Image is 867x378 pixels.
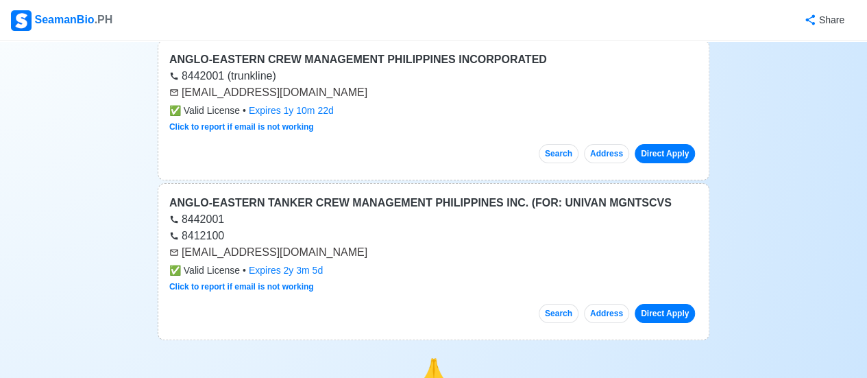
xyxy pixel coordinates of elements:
[11,10,32,31] img: Logo
[169,263,240,278] span: Valid License
[539,304,578,323] button: Search
[539,144,578,163] button: Search
[169,263,698,278] div: •
[169,104,698,118] div: •
[635,304,695,323] a: Direct Apply
[584,304,629,323] button: Address
[635,144,695,163] a: Direct Apply
[95,14,113,25] span: .PH
[584,144,629,163] button: Address
[169,230,224,241] a: 8412100
[169,213,224,225] a: 8442001
[169,265,181,276] span: check
[790,7,856,34] button: Share
[169,282,314,292] a: Click to report if email is not working
[169,122,314,132] a: Click to report if email is not working
[169,51,698,68] div: ANGLO-EASTERN CREW MANAGEMENT PHILIPPINES INCORPORATED
[169,195,698,211] div: ANGLO-EASTERN TANKER CREW MANAGEMENT PHILIPPINES INC. (FOR: UNIVAN MGNTSCVS
[169,244,698,261] div: [EMAIL_ADDRESS][DOMAIN_NAME]
[169,84,698,101] div: [EMAIL_ADDRESS][DOMAIN_NAME]
[169,70,276,82] a: 8442001 (trunkline)
[169,105,181,116] span: check
[249,104,334,118] div: Expires 1y 10m 22d
[11,10,112,31] div: SeamanBio
[169,104,240,118] span: Valid License
[249,263,323,278] div: Expires 2y 3m 5d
